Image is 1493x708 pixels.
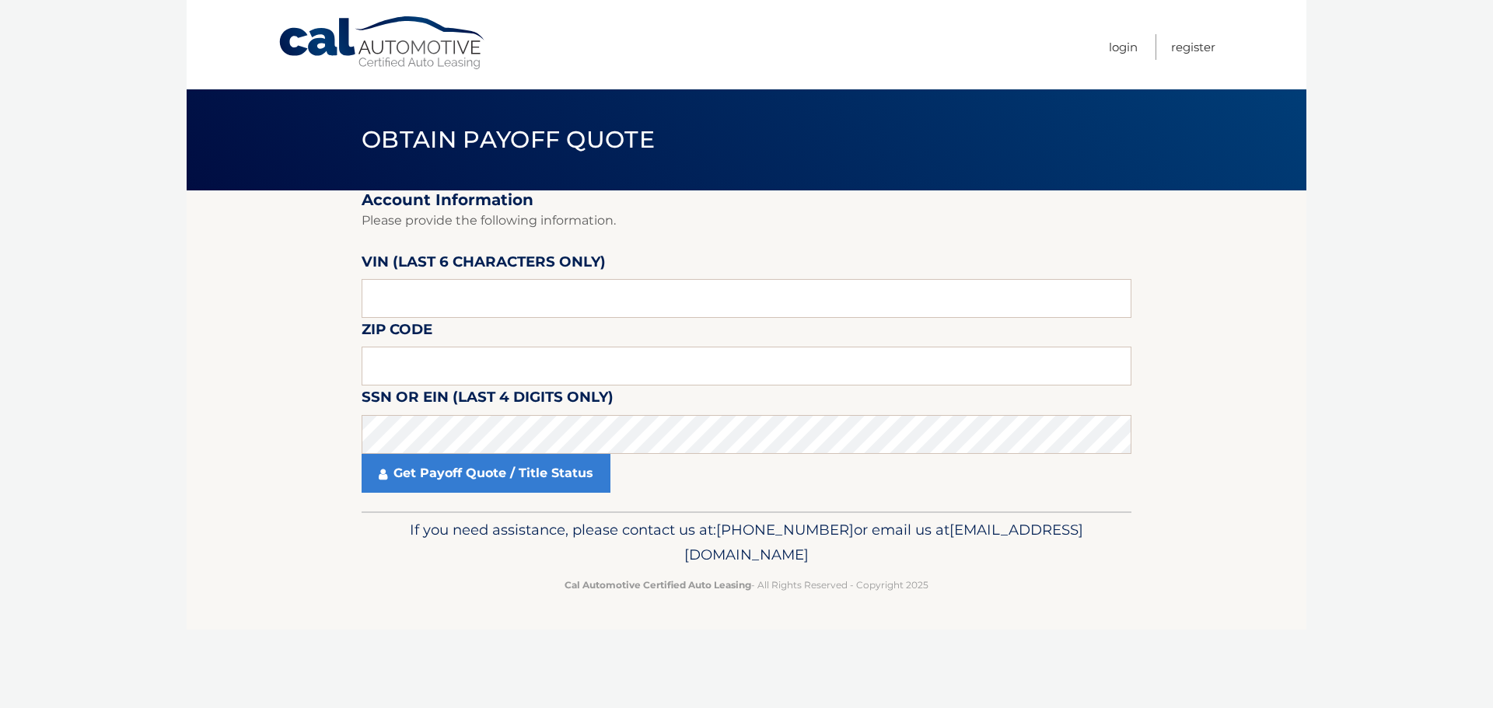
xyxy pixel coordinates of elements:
label: Zip Code [362,318,432,347]
a: Register [1171,34,1215,60]
p: - All Rights Reserved - Copyright 2025 [372,577,1121,593]
a: Cal Automotive [278,16,488,71]
strong: Cal Automotive Certified Auto Leasing [565,579,751,591]
span: [PHONE_NUMBER] [716,521,854,539]
p: If you need assistance, please contact us at: or email us at [372,518,1121,567]
label: VIN (last 6 characters only) [362,250,606,279]
span: Obtain Payoff Quote [362,125,655,154]
label: SSN or EIN (last 4 digits only) [362,385,614,414]
a: Login [1109,34,1138,60]
p: Please provide the following information. [362,210,1131,232]
a: Get Payoff Quote / Title Status [362,454,610,493]
h2: Account Information [362,190,1131,210]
